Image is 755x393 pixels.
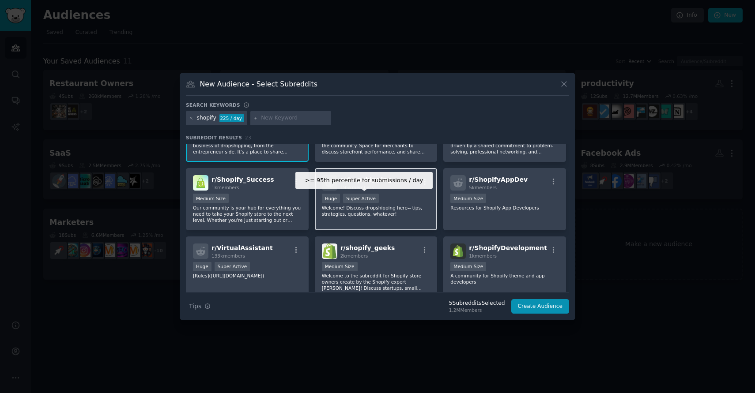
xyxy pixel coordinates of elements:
div: Huge [193,262,211,271]
p: Welcome! Discuss dropshipping here-- tips, strategies, questions, whatever! [322,205,430,217]
span: 1k members [211,185,239,190]
img: ShopifyDevelopment [450,243,466,259]
span: r/ dropshipping [340,176,392,183]
p: Welcome to the subreddit for Shopify store owners create by the Shopify expert [PERSON_NAME]! Dis... [322,273,430,291]
span: Tips [189,302,201,311]
div: Super Active [343,194,379,203]
h3: New Audience - Select Subreddits [200,79,317,89]
div: 5 Subreddit s Selected [449,299,505,307]
p: [Rules]([URL][DOMAIN_NAME]) [193,273,302,279]
button: Create Audience [511,299,570,314]
span: 195k members [340,185,374,190]
p: Showcase your store and get feedback from the community. Space for merchants to discuss storefron... [322,136,430,155]
div: Medium Size [450,262,486,271]
span: r/ ShopifyAppDev [469,176,528,183]
p: Resources for Shopify App Developers [450,205,559,211]
div: Medium Size [322,262,358,271]
div: shopify [197,114,216,122]
span: 2k members [340,253,368,258]
span: r/ shopify_geeks [340,244,395,251]
span: r/ Shopify_Success [211,176,274,183]
span: 133k members [211,253,245,258]
span: r/ ShopifyDevelopment [469,244,547,251]
div: Super Active [215,262,250,271]
div: Medium Size [193,194,229,203]
div: 1.2M Members [449,307,505,313]
img: Shopify_Success [193,175,208,191]
span: 5k members [469,185,497,190]
h3: Search keywords [186,102,240,108]
span: Subreddit Results [186,135,242,141]
img: shopify_geeks [322,243,337,259]
p: A community for Shopify theme and app developers [450,273,559,285]
p: Our community is your hub for everything you need to take your Shopify store to the next level. W... [193,205,302,223]
span: 23 [245,135,251,140]
span: r/ VirtualAssistant [211,244,273,251]
div: 225 / day [219,114,244,122]
p: Our community brings together individuals driven by a shared commitment to problem-solving, profe... [450,136,559,155]
button: Tips [186,299,214,314]
div: Medium Size [450,194,486,203]
div: Huge [322,194,340,203]
p: This community is a place to discuss the business of dropshipping, from the entrepreneur side. It... [193,136,302,155]
input: New Keyword [261,114,328,122]
span: 1k members [469,253,497,258]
